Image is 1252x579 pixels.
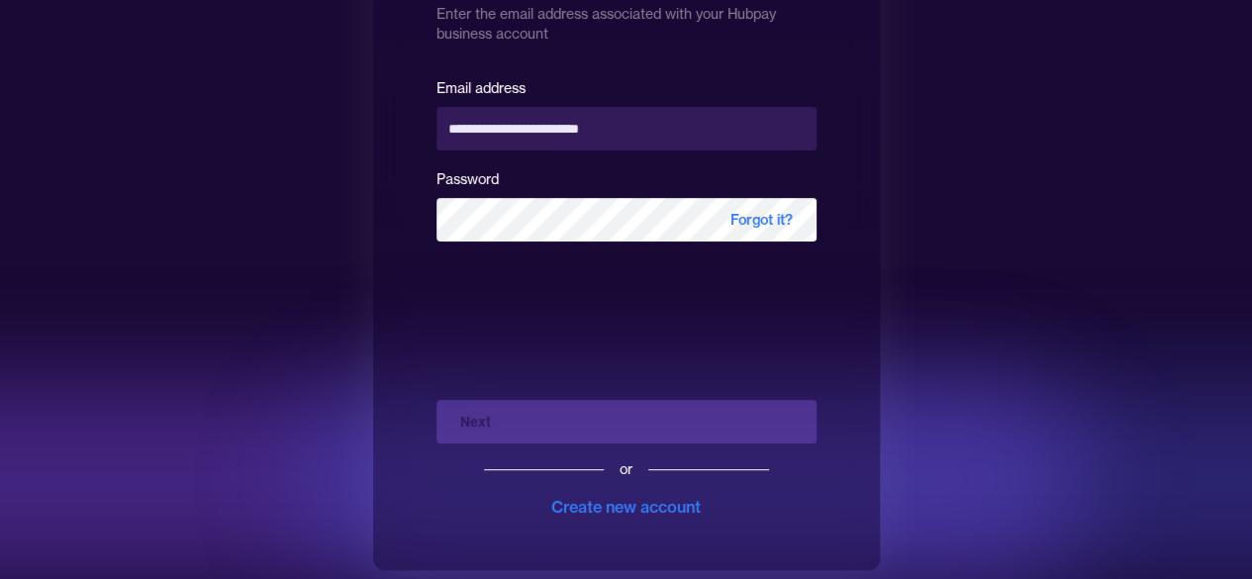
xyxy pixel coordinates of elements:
label: Password [436,170,499,188]
span: Forgot it? [707,198,817,241]
div: or [620,459,632,479]
label: Email address [436,79,526,97]
div: Create new account [551,495,701,519]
